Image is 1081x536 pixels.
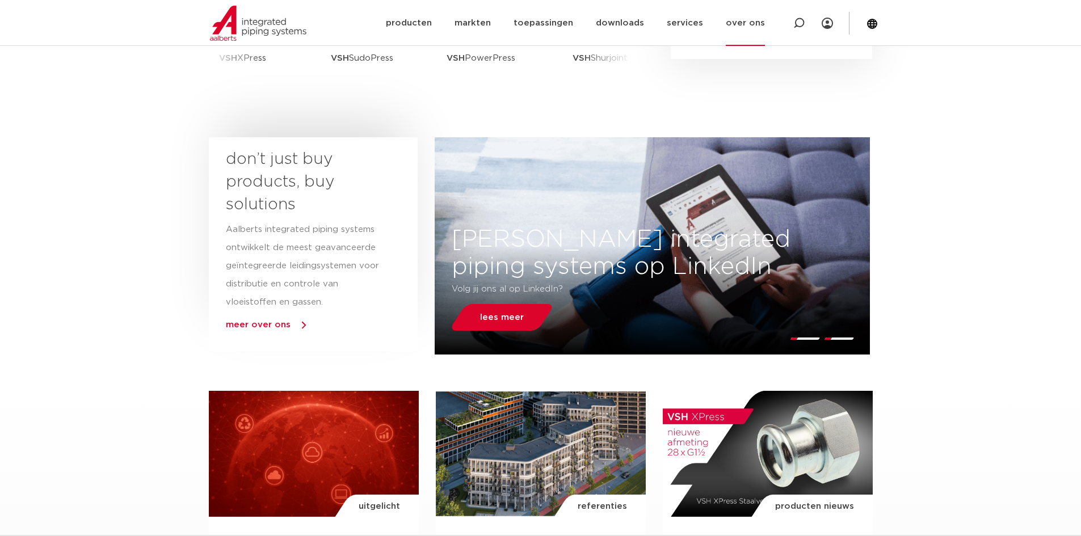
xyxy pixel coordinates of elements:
[331,54,349,62] strong: VSH
[449,304,556,331] a: lees meer
[219,23,266,94] p: XPress
[578,495,627,518] span: referenties
[435,226,870,280] h3: [PERSON_NAME] integrated piping systems op LinkedIn
[331,23,393,94] p: SudoPress
[447,54,465,62] strong: VSH
[573,54,591,62] strong: VSH
[824,337,854,340] li: Page dot 2
[790,337,820,340] li: Page dot 1
[219,54,237,62] strong: VSH
[447,23,515,94] p: PowerPress
[359,495,400,518] span: uitgelicht
[226,221,380,311] p: Aalberts integrated piping systems ontwikkelt de meest geavanceerde geïntegreerde leidingsystemen...
[775,495,854,518] span: producten nieuws
[452,280,785,298] p: Volg jij ons al op LinkedIn?
[226,148,380,216] h3: don’t just buy products, buy solutions
[481,313,524,322] span: lees meer
[226,320,291,329] a: meer over ons
[573,23,628,94] p: Shurjoint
